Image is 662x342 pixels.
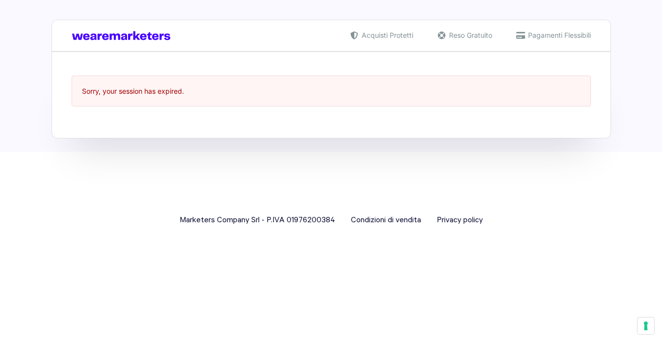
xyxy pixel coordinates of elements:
a: Privacy policy [437,214,483,227]
div: Sorry, your session has expired. [72,76,591,106]
span: Reso Gratuito [447,30,492,40]
button: Le tue preferenze relative al consenso per le tecnologie di tracciamento [637,317,654,334]
span: Pagamenti Flessibili [526,30,591,40]
span: Acquisti Protetti [359,30,413,40]
iframe: Customerly Messenger Launcher [8,304,37,333]
span: Marketers Company Srl - P.IVA 01976200384 [180,214,335,227]
a: Condizioni di vendita [351,214,421,227]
